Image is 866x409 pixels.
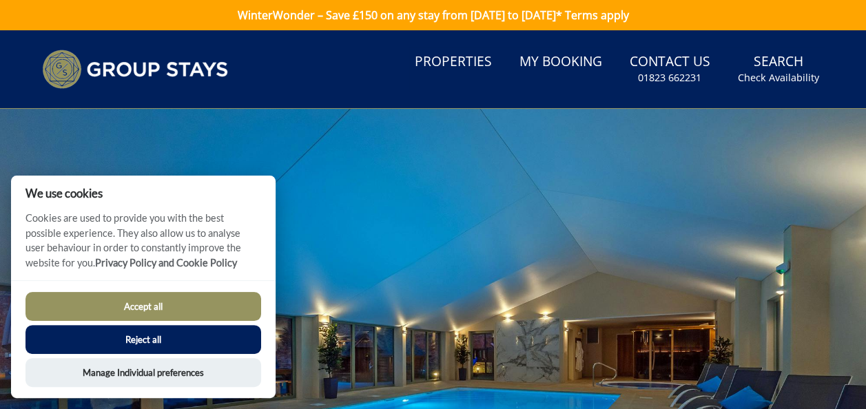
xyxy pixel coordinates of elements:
button: Manage Individual preferences [25,358,261,387]
a: Properties [409,47,497,78]
a: My Booking [514,47,608,78]
a: Privacy Policy and Cookie Policy [95,257,237,269]
img: Group Stays [42,50,228,89]
a: SearchCheck Availability [732,47,825,92]
h2: We use cookies [11,187,276,200]
button: Accept all [25,292,261,321]
small: Check Availability [738,71,819,85]
p: Cookies are used to provide you with the best possible experience. They also allow us to analyse ... [11,211,276,280]
small: 01823 662231 [638,71,701,85]
a: Contact Us01823 662231 [624,47,716,92]
button: Reject all [25,325,261,354]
